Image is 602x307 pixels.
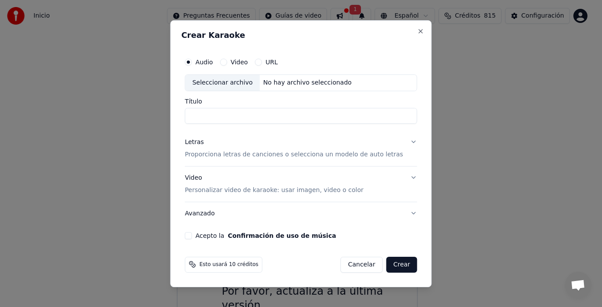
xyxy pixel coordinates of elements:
[185,185,363,194] p: Personalizar video de karaoke: usar imagen, video o color
[185,131,417,166] button: LetrasProporciona letras de canciones o selecciona un modelo de auto letras
[181,31,420,39] h2: Crear Karaoke
[260,78,355,87] div: No hay archivo seleccionado
[195,59,213,65] label: Audio
[341,256,383,272] button: Cancelar
[185,150,403,159] p: Proporciona letras de canciones o selecciona un modelo de auto letras
[185,166,417,202] button: VideoPersonalizar video de karaoke: usar imagen, video o color
[185,75,260,91] div: Seleccionar archivo
[185,174,363,195] div: Video
[185,138,204,147] div: Letras
[230,59,248,65] label: Video
[386,256,417,272] button: Crear
[185,98,417,104] label: Título
[228,232,336,238] button: Acepto la
[195,232,336,238] label: Acepto la
[185,202,417,225] button: Avanzado
[265,59,278,65] label: URL
[199,261,258,268] span: Esto usará 10 créditos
